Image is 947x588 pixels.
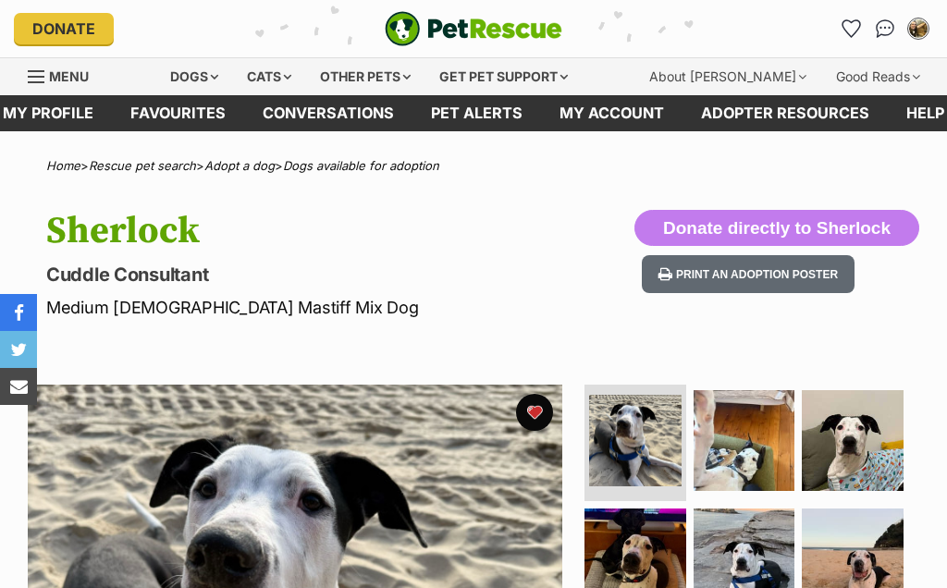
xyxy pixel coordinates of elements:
a: Home [46,158,80,173]
div: Dogs [157,58,231,95]
div: About [PERSON_NAME] [636,58,819,95]
a: conversations [244,95,412,131]
a: PetRescue [385,11,562,46]
div: Get pet support [426,58,581,95]
a: Favourites [112,95,244,131]
img: Photo of Sherlock [589,395,682,487]
img: Annika Morrison profile pic [909,19,928,38]
img: Photo of Sherlock [802,390,904,492]
button: My account [904,14,933,43]
a: Menu [28,58,102,92]
button: Print an adoption poster [642,255,855,293]
img: Photo of Sherlock [694,390,795,492]
button: favourite [516,394,553,431]
a: Dogs available for adoption [283,158,439,173]
img: logo-e224e6f780fb5917bec1dbf3a21bbac754714ae5b6737aabdf751b685950b380.svg [385,11,562,46]
a: Donate [14,13,114,44]
a: Adopter resources [683,95,888,131]
h1: Sherlock [46,210,581,252]
img: chat-41dd97257d64d25036548639549fe6c8038ab92f7586957e7f3b1b290dea8141.svg [876,19,895,38]
p: Cuddle Consultant [46,262,581,288]
ul: Account quick links [837,14,933,43]
a: Adopt a dog [204,158,275,173]
a: Pet alerts [412,95,541,131]
a: Conversations [870,14,900,43]
a: Rescue pet search [89,158,196,173]
div: Other pets [307,58,424,95]
a: Favourites [837,14,867,43]
a: My account [541,95,683,131]
button: Donate directly to Sherlock [634,210,919,247]
div: Good Reads [823,58,933,95]
p: Medium [DEMOGRAPHIC_DATA] Mastiff Mix Dog [46,295,581,320]
span: Menu [49,68,89,84]
div: Cats [234,58,304,95]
